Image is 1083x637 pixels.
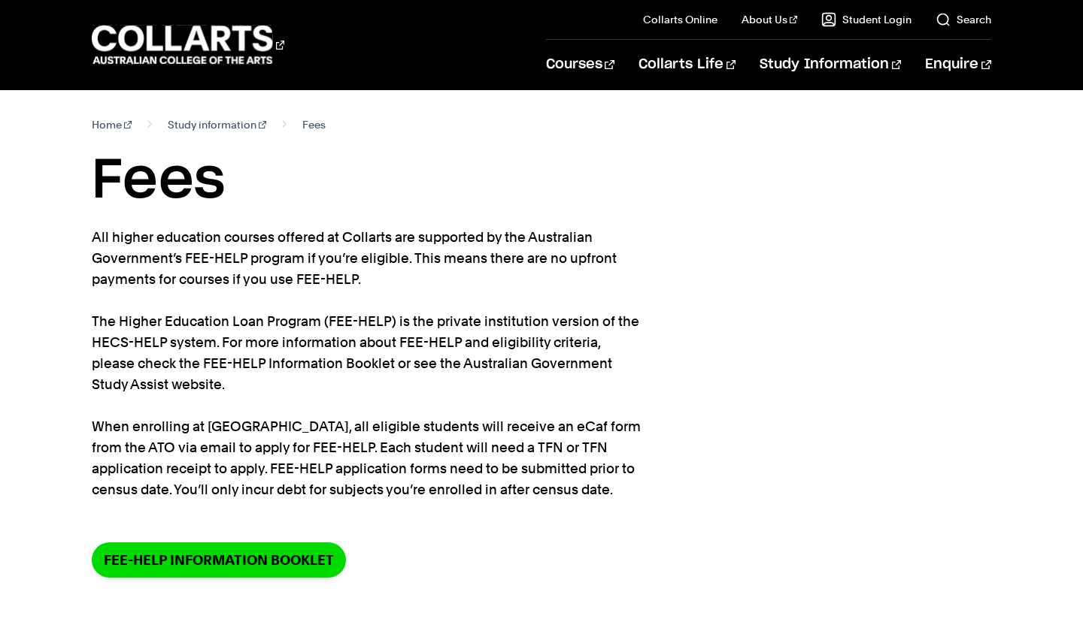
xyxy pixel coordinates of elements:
a: Study information [168,114,266,135]
a: Collarts Life [639,40,736,89]
a: Courses [546,40,614,89]
a: Student Login [821,12,912,27]
a: Study Information [760,40,901,89]
a: FEE-HELP information booklet [92,542,346,578]
h1: Fees [92,147,990,215]
a: Search [936,12,991,27]
span: Fees [302,114,326,135]
a: Collarts Online [643,12,717,27]
a: Home [92,114,132,135]
a: Enquire [925,40,990,89]
a: About Us [742,12,797,27]
p: All higher education courses offered at Collarts are supported by the Australian Government’s FEE... [92,227,641,500]
div: Go to homepage [92,23,284,66]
